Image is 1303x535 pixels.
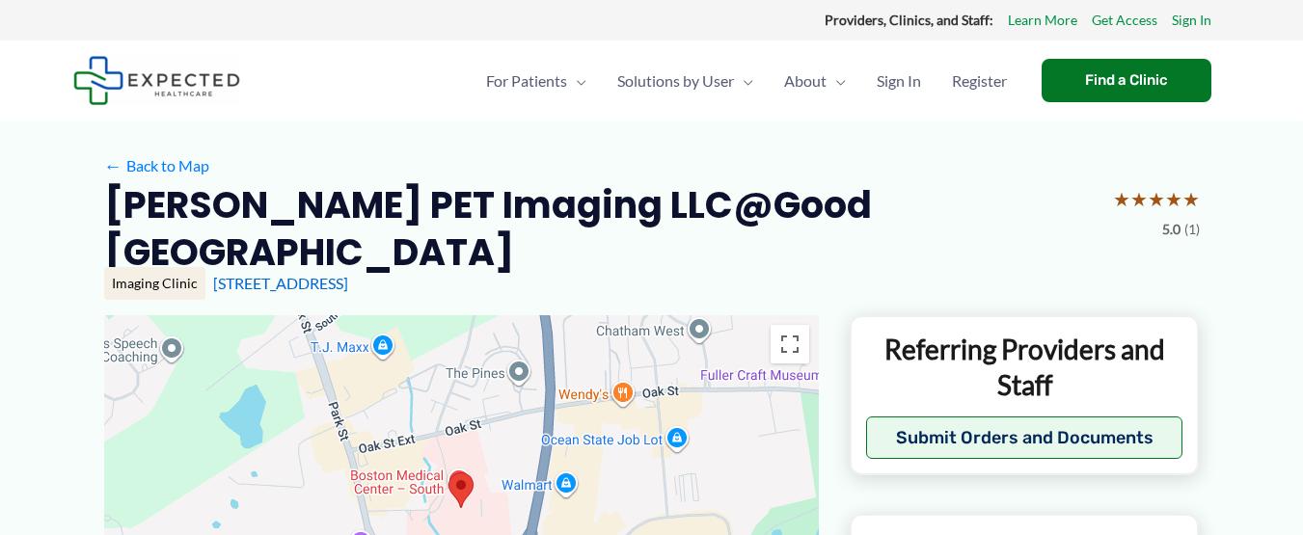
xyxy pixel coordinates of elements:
[617,47,734,115] span: Solutions by User
[104,156,122,174] span: ←
[784,47,827,115] span: About
[104,151,209,180] a: ←Back to Map
[471,47,1022,115] nav: Primary Site Navigation
[827,47,846,115] span: Menu Toggle
[1184,217,1200,242] span: (1)
[771,325,809,363] button: Toggle fullscreen view
[1092,8,1157,33] a: Get Access
[73,56,240,105] img: Expected Healthcare Logo - side, dark font, small
[486,47,567,115] span: For Patients
[471,47,602,115] a: For PatientsMenu Toggle
[866,332,1183,402] p: Referring Providers and Staff
[1042,59,1211,102] a: Find a Clinic
[1165,181,1182,217] span: ★
[1113,181,1130,217] span: ★
[1182,181,1200,217] span: ★
[1162,217,1181,242] span: 5.0
[567,47,586,115] span: Menu Toggle
[769,47,861,115] a: AboutMenu Toggle
[104,267,205,300] div: Imaging Clinic
[866,416,1183,459] button: Submit Orders and Documents
[602,47,769,115] a: Solutions by UserMenu Toggle
[1008,8,1077,33] a: Learn More
[825,12,993,28] strong: Providers, Clinics, and Staff:
[877,47,921,115] span: Sign In
[952,47,1007,115] span: Register
[861,47,937,115] a: Sign In
[213,274,348,292] a: [STREET_ADDRESS]
[1172,8,1211,33] a: Sign In
[104,181,1098,277] h2: [PERSON_NAME] PET Imaging LLC@Good [GEOGRAPHIC_DATA]
[1148,181,1165,217] span: ★
[1130,181,1148,217] span: ★
[937,47,1022,115] a: Register
[734,47,753,115] span: Menu Toggle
